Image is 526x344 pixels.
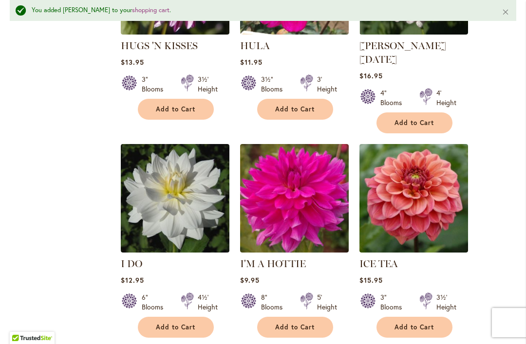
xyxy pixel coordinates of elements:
button: Add to Cart [257,317,333,338]
span: $12.95 [121,275,144,285]
img: I'm A Hottie [240,144,349,253]
iframe: Launch Accessibility Center [7,309,35,337]
button: Add to Cart [257,99,333,120]
button: Add to Cart [138,99,214,120]
div: 5' Height [317,292,337,312]
div: You added [PERSON_NAME] to your . [32,6,487,15]
div: 3½' Height [436,292,456,312]
span: $11.95 [240,57,263,67]
a: ICE TEA [359,245,468,254]
a: I'M A HOTTIE [240,258,306,270]
span: $13.95 [121,57,144,67]
a: [PERSON_NAME] [DATE] [359,40,446,65]
div: 3' Height [317,74,337,94]
a: shopping cart [132,6,169,14]
div: 3½' Height [198,74,218,94]
div: 3" Blooms [380,292,408,312]
span: $15.95 [359,275,383,285]
button: Add to Cart [376,317,452,338]
span: Add to Cart [394,323,434,331]
div: 3½" Blooms [261,74,288,94]
a: HULIN'S CARNIVAL [359,27,468,36]
span: Add to Cart [275,105,315,113]
span: $9.95 [240,275,260,285]
a: I DO [121,258,142,270]
span: Add to Cart [156,105,196,113]
a: I'm A Hottie [240,245,349,254]
div: 8" Blooms [261,292,288,312]
div: 3" Blooms [142,74,169,94]
a: I DO [121,245,229,254]
span: Add to Cart [394,119,434,127]
div: 6" Blooms [142,292,169,312]
div: 4½' Height [198,292,218,312]
div: 4" Blooms [380,88,408,108]
span: $16.95 [359,71,383,80]
a: HULA [240,40,270,52]
span: Add to Cart [156,323,196,331]
img: I DO [121,144,229,253]
button: Add to Cart [376,112,452,133]
button: Add to Cart [138,317,214,338]
a: HULA [240,27,349,36]
img: ICE TEA [359,144,468,253]
a: ICE TEA [359,258,398,270]
a: HUGS 'N KISSES [121,40,198,52]
span: Add to Cart [275,323,315,331]
a: HUGS 'N KISSES [121,27,229,36]
div: 4' Height [436,88,456,108]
